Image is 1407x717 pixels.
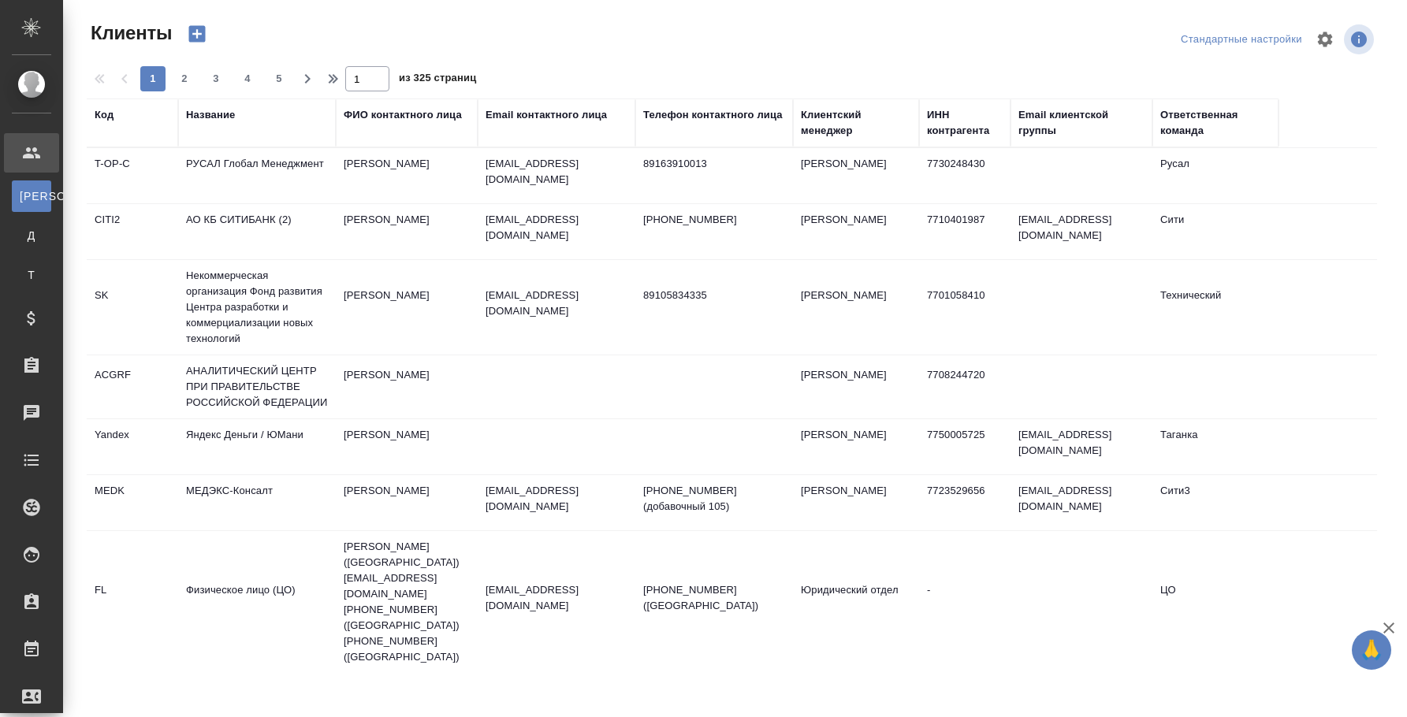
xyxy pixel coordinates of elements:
a: Т [12,259,51,291]
p: [EMAIL_ADDRESS][DOMAIN_NAME] [486,156,627,188]
td: [EMAIL_ADDRESS][DOMAIN_NAME] [1011,475,1152,530]
div: ИНН контрагента [927,107,1003,139]
td: Физическое лицо (ЦО) [178,574,336,630]
td: Yandex [87,419,178,474]
div: split button [1177,28,1306,52]
td: [PERSON_NAME] ([GEOGRAPHIC_DATA]) [EMAIL_ADDRESS][DOMAIN_NAME] [PHONE_NUMBER] ([GEOGRAPHIC_DATA])... [336,531,478,673]
td: FL [87,574,178,630]
td: [PERSON_NAME] [793,204,919,259]
span: Настроить таблицу [1306,20,1344,58]
td: АО КБ СИТИБАНК (2) [178,204,336,259]
span: из 325 страниц [399,69,476,91]
td: Юридический отдел [793,574,919,630]
td: 7723529656 [919,475,1011,530]
td: Технический [1152,280,1279,335]
td: МЕДЭКС-Консалт [178,475,336,530]
p: [PHONE_NUMBER] ([GEOGRAPHIC_DATA]) [643,582,785,614]
td: T-OP-C [87,148,178,203]
button: 🙏 [1352,630,1391,670]
a: Д [12,220,51,251]
td: [EMAIL_ADDRESS][DOMAIN_NAME] [1011,419,1152,474]
td: [PERSON_NAME] [793,280,919,335]
span: Клиенты [87,20,172,46]
td: Сити [1152,204,1279,259]
td: Таганка [1152,419,1279,474]
td: CITI2 [87,204,178,259]
td: [PERSON_NAME] [336,419,478,474]
p: [EMAIL_ADDRESS][DOMAIN_NAME] [486,212,627,243]
p: [PHONE_NUMBER] (добавочный 105) [643,483,785,515]
button: 5 [266,66,292,91]
span: 5 [266,71,292,87]
td: [PERSON_NAME] [336,204,478,259]
td: [PERSON_NAME] [793,419,919,474]
button: 2 [172,66,197,91]
a: [PERSON_NAME] [12,180,51,212]
td: 7710401987 [919,204,1011,259]
td: [PERSON_NAME] [336,148,478,203]
div: Клиентский менеджер [801,107,911,139]
div: Ответственная команда [1160,107,1271,139]
td: MEDK [87,475,178,530]
p: [PHONE_NUMBER] [643,212,785,228]
td: [PERSON_NAME] [336,280,478,335]
div: Код [95,107,114,123]
p: 89163910013 [643,156,785,172]
td: - [919,574,1011,630]
button: 3 [203,66,229,91]
td: SK [87,280,178,335]
td: РУСАЛ Глобал Менеджмент [178,148,336,203]
td: ACGRF [87,359,178,414]
td: 7750005725 [919,419,1011,474]
span: Т [20,267,43,283]
td: АНАЛИТИЧЕСКИЙ ЦЕНТР ПРИ ПРАВИТЕЛЬСТВЕ РОССИЙСКОЙ ФЕДЕРАЦИИ [178,355,336,418]
td: [PERSON_NAME] [793,359,919,414]
td: 7708244720 [919,359,1011,414]
td: Русал [1152,148,1279,203]
div: ФИО контактного лица [344,107,462,123]
button: Создать [178,20,216,47]
div: Email контактного лица [486,107,607,123]
button: 4 [235,66,260,91]
td: 7701058410 [919,280,1011,335]
td: [PERSON_NAME] [793,148,919,203]
div: Email клиентской группы [1018,107,1145,139]
span: 3 [203,71,229,87]
td: 7730248430 [919,148,1011,203]
span: Д [20,228,43,243]
td: Яндекс Деньги / ЮМани [178,419,336,474]
span: 2 [172,71,197,87]
td: ЦО [1152,574,1279,630]
p: 89105834335 [643,288,785,303]
span: Посмотреть информацию [1344,24,1377,54]
div: Телефон контактного лица [643,107,783,123]
p: [EMAIL_ADDRESS][DOMAIN_NAME] [486,288,627,319]
td: Сити3 [1152,475,1279,530]
td: [PERSON_NAME] [793,475,919,530]
p: [EMAIL_ADDRESS][DOMAIN_NAME] [486,483,627,515]
td: [EMAIL_ADDRESS][DOMAIN_NAME] [1011,204,1152,259]
td: Некоммерческая организация Фонд развития Центра разработки и коммерциализации новых технологий [178,260,336,355]
p: [EMAIL_ADDRESS][DOMAIN_NAME] [486,582,627,614]
span: [PERSON_NAME] [20,188,43,204]
span: 4 [235,71,260,87]
td: [PERSON_NAME] [336,475,478,530]
td: [PERSON_NAME] [336,359,478,414]
div: Название [186,107,235,123]
span: 🙏 [1358,633,1385,667]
